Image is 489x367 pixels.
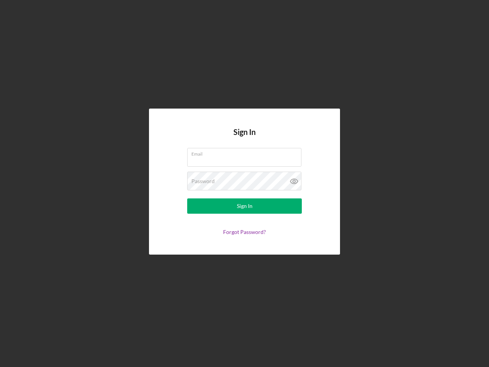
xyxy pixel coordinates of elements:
[233,128,256,148] h4: Sign In
[191,148,301,157] label: Email
[223,229,266,235] a: Forgot Password?
[237,198,253,214] div: Sign In
[191,178,215,184] label: Password
[187,198,302,214] button: Sign In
